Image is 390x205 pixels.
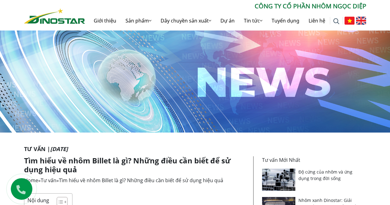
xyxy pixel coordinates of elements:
a: Độ cứng của nhôm và ứng dụng trong đời sống [298,169,352,181]
i: [DATE] [50,145,68,153]
h1: Tìm hiểu về nhôm Billet là gì? Những điều cần biết để sử dụng hiệu quả [24,156,248,174]
p: Tư vấn Mới Nhất [262,156,363,164]
a: Tuyển dụng [267,11,304,31]
p: CÔNG TY CỔ PHẦN NHÔM NGỌC DIỆP [85,2,366,11]
a: Tin tức [239,11,267,31]
a: Giới thiệu [89,11,121,31]
img: search [333,18,339,24]
p: Nội dung [27,197,49,204]
a: Dự án [216,11,239,31]
a: Tư vấn [41,177,56,184]
img: Tiếng Việt [344,17,355,25]
img: Độ cứng của nhôm và ứng dụng trong đời sống [262,169,296,191]
a: Dây chuyền sản xuất [156,11,216,31]
p: Tư vấn | [24,145,366,153]
span: Tìm hiểu về nhôm Billet là gì? Những điều cần biết để sử dụng hiệu quả [59,177,223,184]
a: Liên hệ [304,11,330,31]
img: English [356,17,366,25]
img: Nhôm Dinostar [24,8,85,24]
span: » » [24,177,223,184]
a: Sản phẩm [121,11,156,31]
